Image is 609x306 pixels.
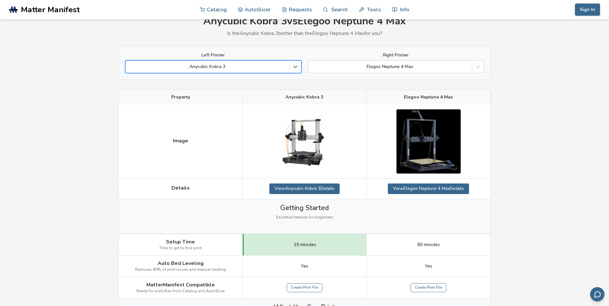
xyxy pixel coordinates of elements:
p: Is the Anycubic Kobra 3 better than the Elegoo Neptune 4 Max for you? [118,30,491,36]
span: 15 minutes [294,242,316,247]
img: Elegoo Neptune 4 Max [396,109,461,174]
span: Setup Time [166,239,195,245]
input: Elegoo Neptune 4 Max [311,64,313,69]
span: Removes 80% of print issues and manual leveling [135,268,226,272]
label: Right Printer [308,53,484,58]
a: ViewElegoo Neptune 4 MaxDetails [388,183,469,194]
span: Details [171,185,190,191]
button: Send feedback via email [590,287,605,302]
span: Yes [425,264,432,269]
span: Elegoo Neptune 4 Max [404,95,453,100]
span: Anycubic Kobra 3 [285,95,323,100]
span: Getting Started [280,204,329,212]
h1: Anycubic Kobra 3 vs Elegoo Neptune 4 Max [118,15,491,27]
span: MatterManifest Compatible [146,282,215,288]
span: Yes [301,264,308,269]
span: Ready for print files from Catalog and AutoSlicer [136,289,225,293]
img: Anycubic Kobra 3 [272,109,336,174]
a: Create Print File [287,283,322,292]
label: Left Printer [125,53,301,58]
a: ViewAnycubic Kobra 3Details [269,183,340,194]
span: Essential features for beginners [276,215,333,220]
button: Sign In [575,4,600,16]
span: Auto Bed Leveling [158,260,204,266]
span: Time to get to first print [159,246,202,251]
span: Image [173,138,188,144]
span: Matter Manifest [21,5,80,14]
span: 60 minutes [417,242,440,247]
a: Create Print File [411,283,446,292]
span: Property [171,95,190,100]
